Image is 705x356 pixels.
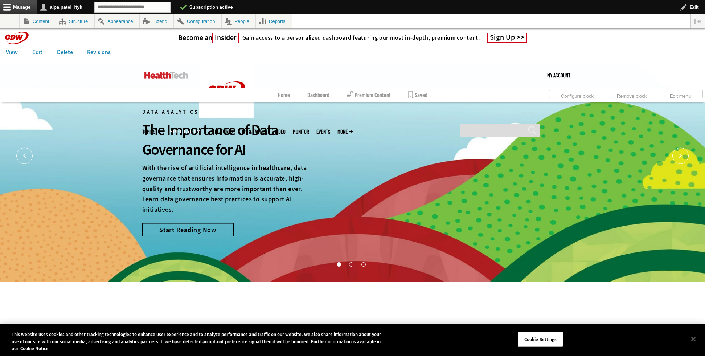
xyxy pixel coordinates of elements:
[142,223,234,236] a: Start Reading Now
[337,129,353,134] span: More
[240,129,267,134] a: Tips & Tactics
[81,47,116,58] a: Revisions
[691,14,705,28] button: Vertical orientation
[12,331,388,352] div: This website uses cookies and other tracking technologies to enhance user experience and to analy...
[349,262,353,266] button: 2 of 3
[16,148,33,164] button: Prev
[307,88,329,102] a: Dashboard
[278,88,290,102] a: Home
[672,148,689,164] button: Next
[614,91,649,99] a: Remove block
[558,91,597,99] a: Configure block
[166,125,204,138] span: Specialty
[256,14,292,28] a: Reports
[547,64,570,86] a: My Account
[174,14,221,28] a: Configuration
[239,34,480,41] a: Gain access to a personalized dashboard featuring our most in-depth, premium content.
[293,129,309,134] a: MonITor
[142,120,311,159] div: The Importance of Data Governance for AI
[212,33,239,43] span: Insider
[142,163,311,215] p: With the rise of artificial intelligence in healthcare, data governance that ensures information ...
[361,262,365,266] button: 3 of 3
[215,129,233,134] a: Features
[221,315,485,348] iframe: advertisement
[142,129,155,134] span: Topics
[20,14,56,28] a: Content
[222,14,256,28] a: People
[337,262,340,266] button: 1 of 3
[667,91,694,99] a: Edit menu
[316,129,330,134] a: Events
[199,112,254,120] a: CDW
[275,129,286,134] a: Video
[140,14,174,28] a: Extend
[547,64,570,86] div: User menu
[199,64,254,118] img: Home
[56,14,94,28] a: Structure
[51,47,79,58] a: Delete
[487,33,527,43] a: Sign Up
[178,33,239,42] h3: Become an
[95,14,139,28] a: Appearance
[242,34,480,41] h4: Gain access to a personalized dashboard featuring our most in-depth, premium content.
[347,88,391,102] a: Premium Content
[408,88,427,102] a: Saved
[518,332,563,347] button: Cookie Settings
[20,345,49,352] a: More information about your privacy
[144,72,188,79] img: Home
[685,331,701,347] button: Close
[178,33,239,42] a: Become anInsider
[26,47,48,58] a: Edit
